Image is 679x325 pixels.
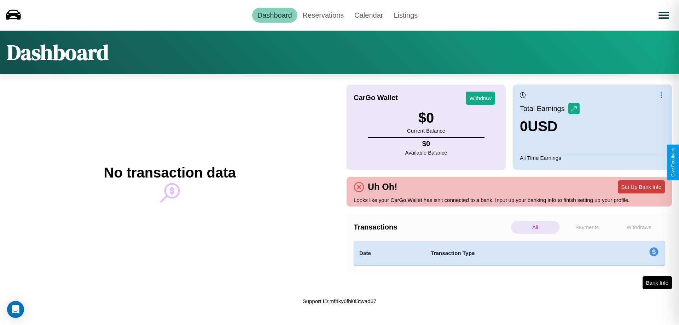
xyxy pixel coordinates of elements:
[654,5,674,25] button: Open menu
[520,102,568,115] p: Total Earnings
[354,94,398,102] h4: CarGo Wallet
[405,148,447,157] p: Available Balance
[520,118,580,134] h3: 0 USD
[615,221,663,234] p: Withdraws
[297,8,349,23] a: Reservations
[354,223,509,231] h4: Transactions
[364,182,401,192] h4: Uh Oh!
[511,221,559,234] p: All
[359,249,419,257] h4: Date
[354,241,665,266] table: simple table
[7,38,109,67] h1: Dashboard
[563,221,611,234] p: Payments
[520,153,665,163] p: All Time Earnings
[643,276,672,289] button: Bank Info
[252,8,297,23] a: Dashboard
[671,148,675,177] div: Give Feedback
[303,296,376,306] p: Support ID: mf4ky6fbi0l3twad67
[618,180,665,193] button: Set Up Bank Info
[407,126,445,135] p: Current Balance
[7,301,24,318] div: Open Intercom Messenger
[466,92,495,105] button: Withdraw
[407,110,445,126] h3: $ 0
[388,8,423,23] a: Listings
[431,249,591,257] h4: Transaction Type
[354,195,665,205] p: Looks like your CarGo Wallet has isn't connected to a bank. Input up your banking info to finish ...
[104,165,236,181] h2: No transaction data
[349,8,388,23] a: Calendar
[405,140,447,148] h4: $ 0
